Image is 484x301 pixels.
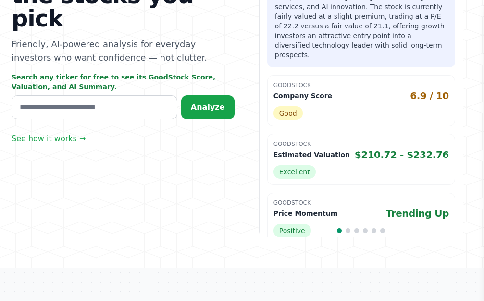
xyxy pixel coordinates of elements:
[273,165,316,179] span: Excellent
[372,228,376,233] span: Go to slide 5
[354,228,359,233] span: Go to slide 3
[355,148,449,161] span: $210.72 - $232.76
[12,72,235,92] p: Search any ticker for free to see its GoodStock Score, Valuation, and AI Summary.
[273,209,337,218] p: Price Momentum
[380,228,385,233] span: Go to slide 6
[363,228,368,233] span: Go to slide 4
[12,133,86,144] a: See how it works →
[191,103,225,112] span: Analyze
[273,91,332,101] p: Company Score
[410,89,449,103] span: 6.9 / 10
[386,207,449,220] span: Trending Up
[273,106,303,120] span: Good
[273,199,449,207] p: GoodStock
[273,81,449,89] p: GoodStock
[273,150,350,159] p: Estimated Valuation
[346,228,350,233] span: Go to slide 2
[337,228,342,233] span: Go to slide 1
[181,95,235,119] button: Analyze
[12,38,235,65] p: Friendly, AI-powered analysis for everyday investors who want confidence — not clutter.
[273,224,311,237] span: Positive
[273,140,449,148] p: GoodStock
